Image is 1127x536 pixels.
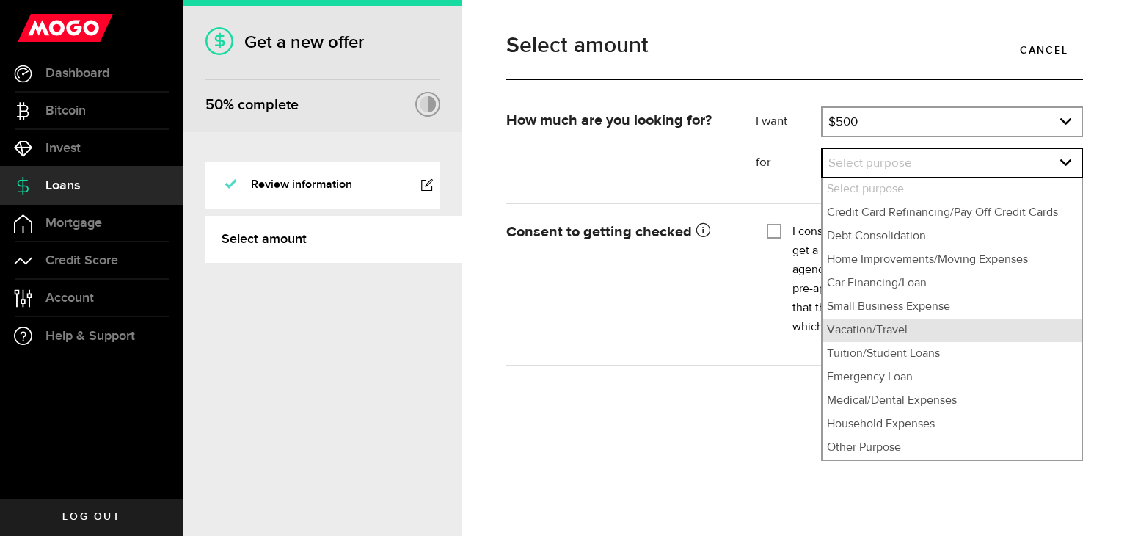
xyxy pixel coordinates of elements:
[823,225,1082,248] li: Debt Consolidation
[45,291,94,305] span: Account
[45,330,135,343] span: Help & Support
[823,436,1082,460] li: Other Purpose
[205,96,223,114] span: 50
[45,179,80,192] span: Loans
[45,142,81,155] span: Invest
[823,413,1082,436] li: Household Expenses
[823,319,1082,342] li: Vacation/Travel
[756,113,821,131] label: I want
[12,6,56,50] button: Open LiveChat chat widget
[756,154,821,172] label: for
[823,295,1082,319] li: Small Business Expense
[506,225,710,239] strong: Consent to getting checked
[506,35,1083,57] h1: Select amount
[205,92,299,118] div: % complete
[823,366,1082,389] li: Emergency Loan
[506,113,712,128] strong: How much are you looking for?
[823,108,1082,136] a: expand select
[767,222,781,237] input: I consent to Mogo using my personal information to get a credit score or report from a credit rep...
[792,222,1072,337] label: I consent to Mogo using my personal information to get a credit score or report from a credit rep...
[823,201,1082,225] li: Credit Card Refinancing/Pay Off Credit Cards
[45,67,109,80] span: Dashboard
[823,342,1082,366] li: Tuition/Student Loans
[1005,35,1083,65] a: Cancel
[823,178,1082,201] li: Select purpose
[823,248,1082,272] li: Home Improvements/Moving Expenses
[62,512,120,522] span: Log out
[823,389,1082,413] li: Medical/Dental Expenses
[45,217,102,230] span: Mortgage
[205,216,462,263] a: Select amount
[823,272,1082,295] li: Car Financing/Loan
[205,162,440,209] a: Review information
[823,149,1082,177] a: expand select
[45,254,118,267] span: Credit Score
[45,104,86,117] span: Bitcoin
[205,32,440,53] h1: Get a new offer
